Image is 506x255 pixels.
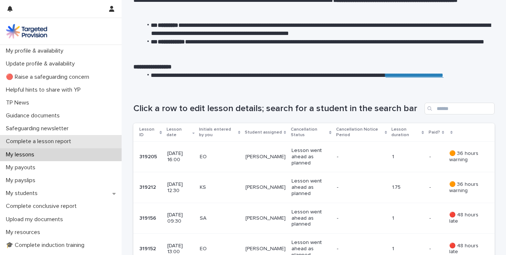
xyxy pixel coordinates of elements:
p: - [429,244,432,252]
p: Student assigned [245,128,282,137]
p: EO [200,154,239,160]
p: Lesson went ahead as planned [292,178,331,196]
p: - [429,214,432,222]
img: M5nRWzHhSzIhMunXDL62 [6,24,47,39]
p: KS [200,184,239,191]
p: My payouts [3,164,41,171]
p: 🟠 36 hours warning [449,181,483,194]
p: 1.75 [392,184,423,191]
p: 319212 [139,183,157,191]
input: Search [425,103,495,114]
p: Update profile & availability [3,60,81,67]
p: Initials entered by you [199,125,236,139]
p: 🎓 Complete induction training [3,242,90,249]
p: - [429,152,432,160]
p: Safeguarding newsletter [3,125,74,132]
p: 1 [392,215,423,222]
p: Complete a lesson report [3,138,77,145]
p: - [337,154,378,160]
p: TP News [3,99,35,106]
p: Cancellation Status [291,125,328,139]
p: 1 [392,246,423,252]
p: Upload my documents [3,216,69,223]
p: Lesson duration [391,125,420,139]
p: Cancellation Notice Period [336,125,383,139]
p: Guidance documents [3,112,66,119]
p: SA [200,215,239,222]
p: [PERSON_NAME] [245,184,286,191]
p: Lesson went ahead as planned [292,209,331,227]
p: [DATE] 12:30 [167,181,194,194]
p: 🟠 36 hours warning [449,150,483,163]
p: 🔴 48 hours late [449,212,483,224]
p: [PERSON_NAME] [245,154,286,160]
p: 1 [392,154,423,160]
p: My profile & availability [3,47,69,54]
tr: 319205319205 [DATE] 16:00EO[PERSON_NAME]Lesson went ahead as planned-1-- 🟠 36 hours warning [133,142,495,172]
p: [PERSON_NAME] [245,246,286,252]
p: My lessons [3,151,40,158]
tr: 319212319212 [DATE] 12:30KS[PERSON_NAME]Lesson went ahead as planned-1.75-- 🟠 36 hours warning [133,172,495,203]
p: My resources [3,229,46,236]
p: Lesson ID [139,125,158,139]
p: Lesson went ahead as planned [292,148,331,166]
h1: Click a row to edit lesson details; search for a student in the search bar [133,103,422,114]
p: Complete conclusive report [3,203,83,210]
p: [DATE] 09:30 [167,212,194,224]
p: - [337,246,378,252]
p: My students [3,190,43,197]
p: Helpful hints to share with YP [3,86,87,93]
p: [PERSON_NAME] [245,215,286,222]
p: 319205 [139,152,158,160]
p: - [429,183,432,191]
p: 🔴 Raise a safeguarding concern [3,74,95,81]
p: Lesson date [167,125,191,139]
p: 319152 [139,244,157,252]
p: My payslips [3,177,41,184]
p: - [337,184,378,191]
p: - [337,215,378,222]
p: EO [200,246,239,252]
p: [DATE] 16:00 [167,150,194,163]
tr: 319156319156 [DATE] 09:30SA[PERSON_NAME]Lesson went ahead as planned-1-- 🔴 48 hours late [133,203,495,233]
p: 319156 [139,214,158,222]
p: Paid? [429,128,440,137]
